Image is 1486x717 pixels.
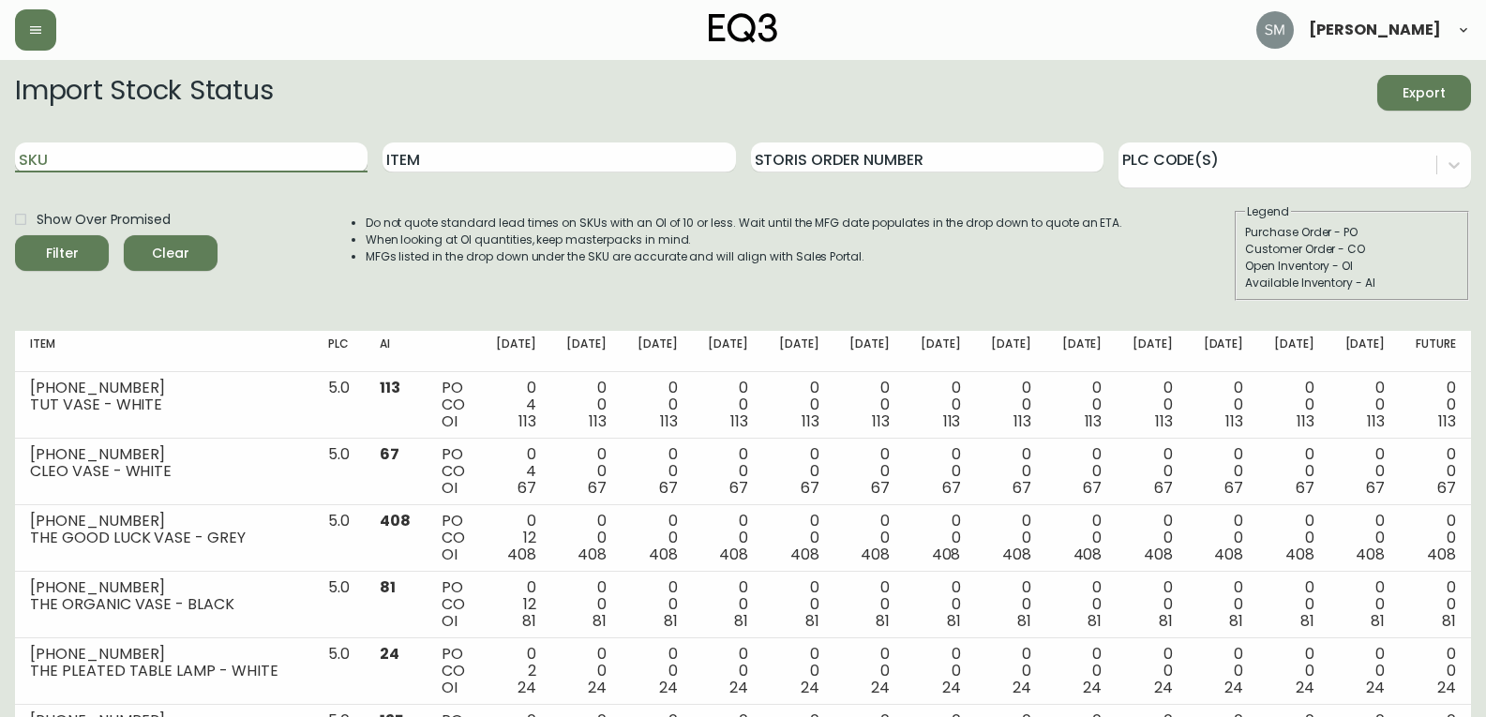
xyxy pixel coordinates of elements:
[124,235,218,271] button: Clear
[1296,677,1314,698] span: 24
[1046,331,1117,372] th: [DATE]
[442,677,458,698] span: OI
[1188,331,1258,372] th: [DATE]
[942,677,961,698] span: 24
[834,331,905,372] th: [DATE]
[1245,224,1459,241] div: Purchase Order - PO
[1344,446,1385,497] div: 0 0
[365,331,427,372] th: AI
[30,446,298,463] div: [PHONE_NUMBER]
[1083,677,1102,698] span: 24
[947,610,961,632] span: 81
[734,610,748,632] span: 81
[871,677,890,698] span: 24
[1392,82,1456,105] span: Export
[990,380,1030,430] div: 0 0
[778,579,818,630] div: 0 0
[1061,380,1102,430] div: 0 0
[708,579,748,630] div: 0 0
[1273,513,1313,563] div: 0 0
[790,544,819,565] span: 408
[1132,646,1172,696] div: 0 0
[566,513,607,563] div: 0 0
[1344,380,1385,430] div: 0 0
[1132,579,1172,630] div: 0 0
[802,411,819,432] span: 113
[849,579,890,630] div: 0 0
[30,663,298,680] div: THE PLEATED TABLE LAMP - WHITE
[1088,610,1102,632] span: 81
[1061,513,1102,563] div: 0 0
[730,411,748,432] span: 113
[1437,677,1456,698] span: 24
[380,643,399,665] span: 24
[30,530,298,546] div: THE GOOD LUCK VASE - GREY
[1002,544,1031,565] span: 408
[1415,380,1456,430] div: 0 0
[622,331,692,372] th: [DATE]
[1415,446,1456,497] div: 0 0
[659,677,678,698] span: 24
[1214,544,1243,565] span: 408
[1344,579,1385,630] div: 0 0
[1300,610,1314,632] span: 81
[1366,477,1385,499] span: 67
[1296,477,1314,499] span: 67
[778,446,818,497] div: 0 0
[920,579,960,630] div: 0 0
[566,380,607,430] div: 0 0
[778,513,818,563] div: 0 0
[637,446,677,497] div: 0 0
[442,380,465,430] div: PO CO
[566,646,607,696] div: 0 0
[1415,579,1456,630] div: 0 0
[876,610,890,632] span: 81
[649,544,678,565] span: 408
[442,646,465,696] div: PO CO
[1273,646,1313,696] div: 0 0
[566,579,607,630] div: 0 0
[495,513,535,563] div: 0 12
[1132,513,1172,563] div: 0 0
[637,646,677,696] div: 0 0
[15,331,313,372] th: Item
[871,477,890,499] span: 67
[495,646,535,696] div: 0 2
[801,477,819,499] span: 67
[1437,477,1456,499] span: 67
[1366,677,1385,698] span: 24
[729,477,748,499] span: 67
[313,331,365,372] th: PLC
[1258,331,1328,372] th: [DATE]
[932,544,961,565] span: 408
[990,513,1030,563] div: 0 0
[990,646,1030,696] div: 0 0
[588,477,607,499] span: 67
[30,396,298,413] div: TUT VASE - WHITE
[1367,411,1385,432] span: 113
[1273,446,1313,497] div: 0 0
[1132,446,1172,497] div: 0 0
[1154,677,1173,698] span: 24
[1225,411,1243,432] span: 113
[637,513,677,563] div: 0 0
[1155,411,1173,432] span: 113
[849,446,890,497] div: 0 0
[442,579,465,630] div: PO CO
[495,579,535,630] div: 0 12
[1245,258,1459,275] div: Open Inventory - OI
[30,596,298,613] div: THE ORGANIC VASE - BLACK
[1013,411,1031,432] span: 113
[942,477,961,499] span: 67
[1344,646,1385,696] div: 0 0
[801,677,819,698] span: 24
[1415,513,1456,563] div: 0 0
[1154,477,1173,499] span: 67
[593,610,607,632] span: 81
[1427,544,1456,565] span: 408
[849,513,890,563] div: 0 0
[1073,544,1103,565] span: 408
[660,411,678,432] span: 113
[1144,544,1173,565] span: 408
[659,477,678,499] span: 67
